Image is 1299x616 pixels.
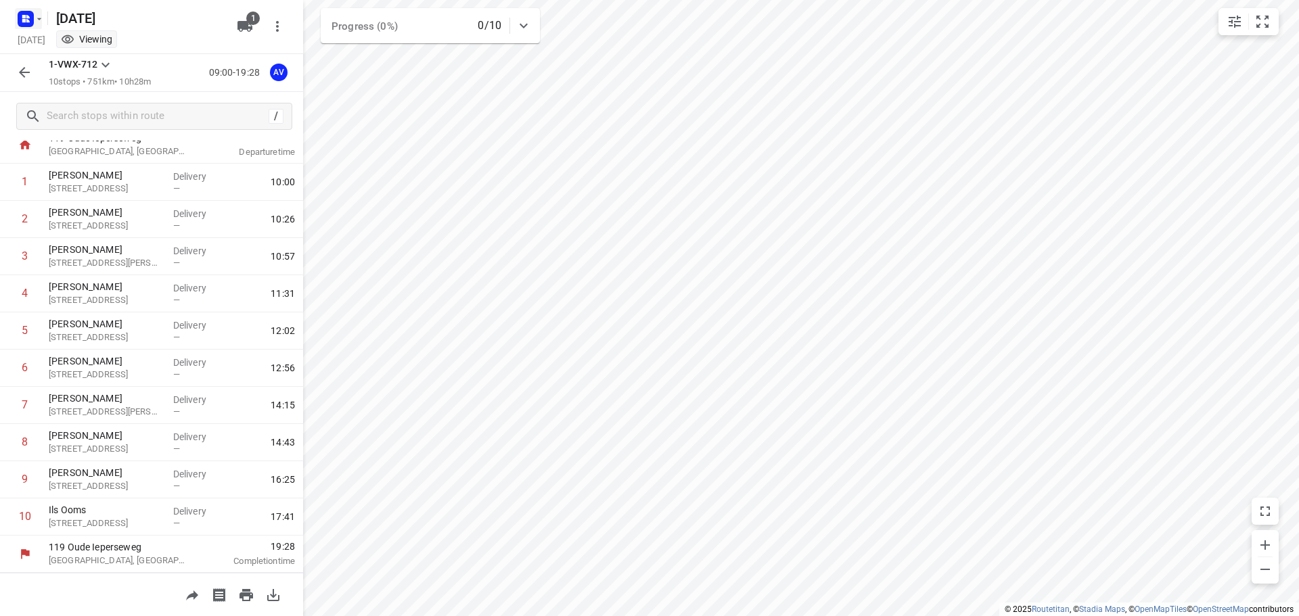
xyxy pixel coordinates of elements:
[22,287,28,300] div: 4
[173,220,180,231] span: —
[49,354,162,368] p: [PERSON_NAME]
[173,295,180,305] span: —
[49,331,162,344] p: 41 Rue des Fossés Fleuris, Namur
[49,145,189,158] p: [GEOGRAPHIC_DATA], [GEOGRAPHIC_DATA]
[271,287,295,300] span: 11:31
[49,466,162,479] p: [PERSON_NAME]
[49,368,162,381] p: 5 Route de l'Ordenne, Daverdisse
[22,250,28,262] div: 3
[206,554,295,568] p: Completion time
[271,250,295,263] span: 10:57
[49,168,162,182] p: [PERSON_NAME]
[173,393,223,406] p: Delivery
[49,317,162,331] p: [PERSON_NAME]
[22,398,28,411] div: 7
[271,175,295,189] span: 10:00
[206,540,295,553] span: 19:28
[206,588,233,600] span: Print shipping labels
[49,429,162,442] p: [PERSON_NAME]
[1079,605,1125,614] a: Stadia Maps
[22,212,28,225] div: 2
[49,76,151,89] p: 10 stops • 751km • 10h28m
[271,361,295,375] span: 12:56
[49,256,162,270] p: 32 Rue Oscar Carlier, Fontaine-l'Évêque
[49,57,97,72] p: 1-VWX-712
[173,406,180,417] span: —
[49,243,162,256] p: [PERSON_NAME]
[49,503,162,517] p: Ils Ooms
[271,510,295,523] span: 17:41
[173,318,223,332] p: Delivery
[332,20,398,32] span: Progress (0%)
[173,504,223,518] p: Delivery
[173,430,223,444] p: Delivery
[271,473,295,486] span: 16:25
[173,332,180,342] span: —
[173,369,180,379] span: —
[22,175,28,188] div: 1
[49,293,162,307] p: 48 Rue de la Logette, Sambreville
[1135,605,1187,614] a: OpenMapTiles
[61,32,112,46] div: You are currently in view mode. To make any changes, go to edit project.
[173,281,223,295] p: Delivery
[49,540,189,554] p: 119 Oude Ieperseweg
[321,8,540,43] div: Progress (0%)0/10
[173,467,223,481] p: Delivery
[260,588,287,600] span: Download route
[264,13,291,40] button: More
[49,392,162,405] p: [PERSON_NAME]
[173,444,180,454] span: —
[173,207,223,220] p: Delivery
[1193,605,1249,614] a: OpenStreetMap
[49,219,162,233] p: [STREET_ADDRESS]
[271,435,295,449] span: 14:43
[271,212,295,226] span: 10:26
[173,244,223,258] p: Delivery
[22,435,28,448] div: 8
[49,517,162,530] p: 22 Rue de Sart Risbart, Chaumont-Gistoux
[173,481,180,491] span: —
[209,66,265,80] p: 09:00-19:28
[271,324,295,337] span: 12:02
[173,170,223,183] p: Delivery
[49,554,189,567] p: [GEOGRAPHIC_DATA], [GEOGRAPHIC_DATA]
[22,324,28,337] div: 5
[173,183,180,193] span: —
[271,398,295,412] span: 14:15
[1005,605,1294,614] li: © 2025 , © , © © contributors
[49,206,162,219] p: [PERSON_NAME]
[173,518,180,528] span: —
[1032,605,1070,614] a: Routetitan
[246,11,260,25] span: 1
[22,473,28,485] div: 9
[22,361,28,374] div: 6
[478,18,501,34] p: 0/10
[233,588,260,600] span: Print route
[1221,8,1248,35] button: Map settings
[49,182,162,195] p: [STREET_ADDRESS]
[49,479,162,493] p: 134 Route de Henri-Chapelle, Dison
[47,106,269,127] input: Search stops within route
[269,109,283,124] div: /
[19,510,31,523] div: 10
[1218,8,1279,35] div: small contained button group
[173,356,223,369] p: Delivery
[265,66,292,78] span: Assigned to Axel Verzele
[179,588,206,600] span: Share route
[49,280,162,293] p: [PERSON_NAME]
[173,258,180,268] span: —
[231,13,258,40] button: 1
[206,145,295,159] p: Departure time
[1249,8,1276,35] button: Fit zoom
[49,405,162,419] p: [STREET_ADDRESS][PERSON_NAME]
[49,442,162,456] p: [STREET_ADDRESS]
